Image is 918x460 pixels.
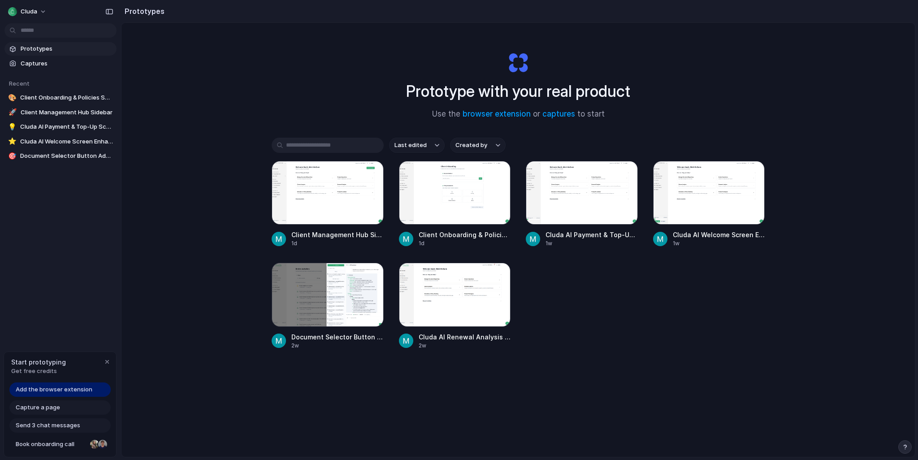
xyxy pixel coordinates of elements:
[11,367,66,376] span: Get free credits
[432,108,605,120] span: Use the or to start
[673,230,765,239] span: Cluda AI Welcome Screen Enhancements
[399,161,511,247] a: Client Onboarding & Policies ScreenClient Onboarding & Policies Screen1d
[419,332,511,342] span: Cluda AI Renewal Analysis Dashboard
[4,120,117,134] a: 💡Cluda AI Payment & Top-Up Screen
[8,93,17,102] div: 🎨
[419,239,511,247] div: 1d
[21,59,113,68] span: Captures
[4,57,117,70] a: Captures
[16,440,87,449] span: Book onboarding call
[89,439,100,450] div: Nicole Kubica
[21,108,113,117] span: Client Management Hub Sidebar
[8,108,17,117] div: 🚀
[20,122,113,131] span: Cluda AI Payment & Top-Up Screen
[653,161,765,247] a: Cluda AI Welcome Screen EnhancementsCluda AI Welcome Screen Enhancements1w
[272,263,384,349] a: Document Selector Button AdditionDocument Selector Button Addition2w
[121,6,165,17] h2: Prototypes
[16,403,60,412] span: Capture a page
[272,161,384,247] a: Client Management Hub SidebarClient Management Hub Sidebar1d
[389,138,445,153] button: Last edited
[4,42,117,56] a: Prototypes
[8,137,17,146] div: ⭐
[291,342,384,350] div: 2w
[16,385,92,394] span: Add the browser extension
[399,263,511,349] a: Cluda AI Renewal Analysis DashboardCluda AI Renewal Analysis Dashboard2w
[546,239,638,247] div: 1w
[21,7,37,16] span: cluda
[542,109,575,118] a: captures
[20,152,113,161] span: Document Selector Button Addition
[419,230,511,239] span: Client Onboarding & Policies Screen
[20,93,113,102] span: Client Onboarding & Policies Screen
[4,149,117,163] a: 🎯Document Selector Button Addition
[546,230,638,239] span: Cluda AI Payment & Top-Up Screen
[97,439,108,450] div: Christian Iacullo
[4,4,51,19] button: cluda
[8,122,17,131] div: 💡
[291,332,384,342] span: Document Selector Button Addition
[394,141,427,150] span: Last edited
[450,138,506,153] button: Created by
[11,357,66,367] span: Start prototyping
[16,421,80,430] span: Send 3 chat messages
[526,161,638,247] a: Cluda AI Payment & Top-Up ScreenCluda AI Payment & Top-Up Screen1w
[20,137,113,146] span: Cluda AI Welcome Screen Enhancements
[455,141,487,150] span: Created by
[9,437,111,451] a: Book onboarding call
[419,342,511,350] div: 2w
[8,152,17,161] div: 🎯
[673,239,765,247] div: 1w
[4,91,117,104] a: 🎨Client Onboarding & Policies Screen
[4,135,117,148] a: ⭐Cluda AI Welcome Screen Enhancements
[463,109,531,118] a: browser extension
[9,80,30,87] span: Recent
[4,106,117,119] a: 🚀Client Management Hub Sidebar
[291,239,384,247] div: 1d
[406,79,630,103] h1: Prototype with your real product
[21,44,113,53] span: Prototypes
[291,230,384,239] span: Client Management Hub Sidebar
